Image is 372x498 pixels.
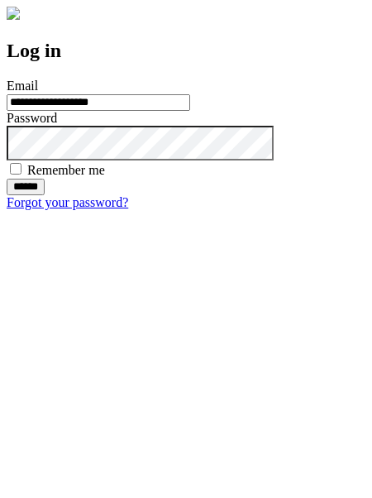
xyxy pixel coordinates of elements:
label: Password [7,111,57,125]
h2: Log in [7,40,365,62]
img: logo-4e3dc11c47720685a147b03b5a06dd966a58ff35d612b21f08c02c0306f2b779.png [7,7,20,20]
a: Forgot your password? [7,195,128,209]
label: Email [7,79,38,93]
label: Remember me [27,163,105,177]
